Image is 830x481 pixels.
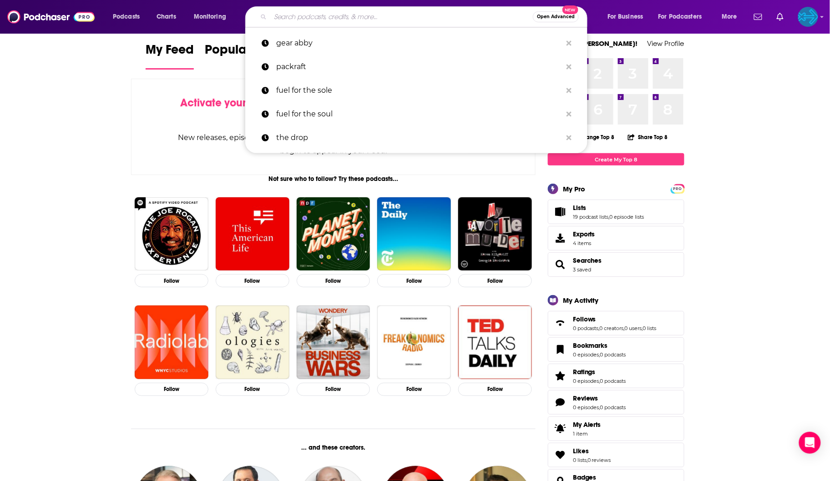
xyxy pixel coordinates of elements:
button: Follow [377,274,451,287]
a: Show notifications dropdown [750,9,766,25]
p: fuel for the sole [276,79,562,102]
a: This American Life [216,197,289,271]
span: , [624,325,625,331]
span: , [599,351,600,358]
span: Exports [573,230,595,238]
a: Searches [573,256,602,265]
span: , [599,378,600,384]
img: The Joe Rogan Experience [135,197,208,271]
a: 19 podcast lists [573,214,609,220]
span: , [609,214,610,220]
a: View Profile [648,39,684,48]
span: Podcasts [113,10,140,23]
button: open menu [106,10,152,24]
a: Follows [551,317,569,330]
a: Create My Top 8 [548,153,684,165]
a: 0 lists [643,325,657,331]
a: Bookmarks [573,341,626,350]
div: Not sure who to follow? Try these podcasts... [131,175,536,183]
a: 0 episodes [573,378,599,384]
a: 0 users [625,325,642,331]
img: Podchaser - Follow, Share and Rate Podcasts [7,8,95,25]
span: Logged in as backbonemedia [798,7,818,27]
a: PRO [672,185,683,192]
a: Welcome [PERSON_NAME]! [548,39,638,48]
a: 0 podcasts [600,378,626,384]
button: Follow [458,383,532,396]
button: Follow [377,383,451,396]
div: ... and these creators. [131,444,536,451]
div: Search podcasts, credits, & more... [254,6,596,27]
span: Bookmarks [548,337,684,362]
button: Follow [216,274,289,287]
input: Search podcasts, credits, & more... [270,10,533,24]
a: fuel for the sole [245,79,587,102]
a: Ratings [573,368,626,376]
span: PRO [672,185,683,192]
a: 0 creators [600,325,624,331]
span: 4 items [573,240,595,246]
a: packraft [245,55,587,79]
img: Business Wars [297,306,370,379]
img: The Daily [377,197,451,271]
span: Reviews [548,390,684,415]
span: My Alerts [573,421,601,429]
button: Follow [135,274,208,287]
span: For Podcasters [658,10,702,23]
button: Change Top 8 [564,131,620,143]
div: by following Podcasts, Creators, Lists, and other Users! [177,96,490,123]
a: Charts [151,10,182,24]
a: Lists [573,204,644,212]
span: , [599,404,600,411]
img: User Profile [798,7,818,27]
a: Lists [551,205,569,218]
img: Freakonomics Radio [377,306,451,379]
a: My Feed [146,42,194,70]
span: Searches [548,252,684,277]
div: My Activity [563,296,599,305]
span: Exports [551,232,569,245]
a: 0 podcasts [600,351,626,358]
div: My Pro [563,185,585,193]
a: 0 podcasts [600,404,626,411]
span: , [587,457,587,463]
a: Planet Money [297,197,370,271]
span: Likes [573,447,589,455]
a: Radiolab [135,306,208,379]
img: TED Talks Daily [458,306,532,379]
span: My Feed [146,42,194,63]
a: Exports [548,226,684,251]
span: For Business [607,10,643,23]
button: open menu [715,10,749,24]
a: Likes [551,449,569,461]
a: Show notifications dropdown [773,9,787,25]
a: Reviews [573,394,626,402]
span: Open Advanced [537,15,575,19]
span: Bookmarks [573,341,608,350]
a: 0 lists [573,457,587,463]
p: gear abby [276,31,562,55]
span: Activate your Feed [180,96,273,110]
button: Open AdvancedNew [533,11,579,22]
button: Follow [297,274,370,287]
a: Popular Feed [205,42,282,70]
span: Lists [548,200,684,224]
button: Share Top 8 [628,128,668,146]
span: New [562,5,579,14]
a: 0 episode lists [610,214,644,220]
img: My Favorite Murder with Karen Kilgariff and Georgia Hardstark [458,197,532,271]
button: open menu [653,10,715,24]
a: fuel for the soul [245,102,587,126]
a: Follows [573,315,657,323]
span: Popular Feed [205,42,282,63]
button: Follow [458,274,532,287]
a: 3 saved [573,266,591,273]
